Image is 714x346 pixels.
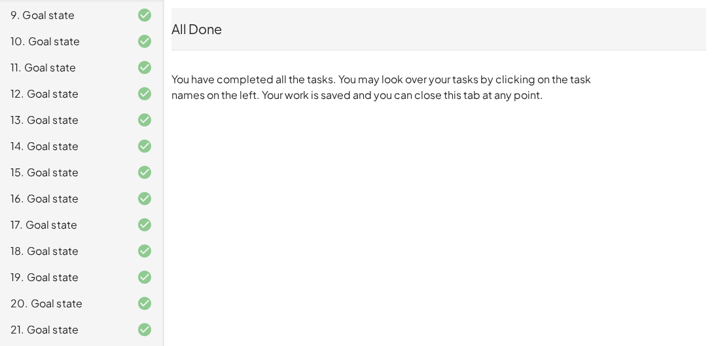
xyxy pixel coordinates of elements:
i: Task finished and correct. [137,33,152,49]
div: All Done [171,20,706,38]
div: 15. Goal state [10,164,116,180]
i: Task finished and correct. [137,269,152,285]
i: Task finished and correct. [137,138,152,154]
i: Task finished and correct. [137,164,152,180]
div: 21. Goal state [10,322,116,337]
div: 20. Goal state [10,296,116,311]
div: 11. Goal state [10,60,116,75]
div: 13. Goal state [10,112,116,128]
div: 14. Goal state [10,138,116,154]
i: Task finished and correct. [137,322,152,337]
i: Task finished and correct. [137,112,152,128]
div: 10. Goal state [10,33,116,49]
i: Task finished and correct. [137,60,152,75]
i: Task finished and correct. [137,296,152,311]
i: Task finished and correct. [137,7,152,23]
i: Task finished and correct. [137,191,152,206]
div: 17. Goal state [10,217,116,233]
div: 12. Goal state [10,86,116,102]
i: Task finished and correct. [137,217,152,233]
div: 18. Goal state [10,243,116,259]
div: 19. Goal state [10,269,116,285]
div: 16. Goal state [10,191,116,206]
i: Task finished and correct. [137,243,152,259]
div: 9. Goal state [10,7,116,23]
i: Task finished and correct. [137,86,152,102]
p: You have completed all the tasks. You may look over your tasks by clicking on the task names on t... [171,71,597,103]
